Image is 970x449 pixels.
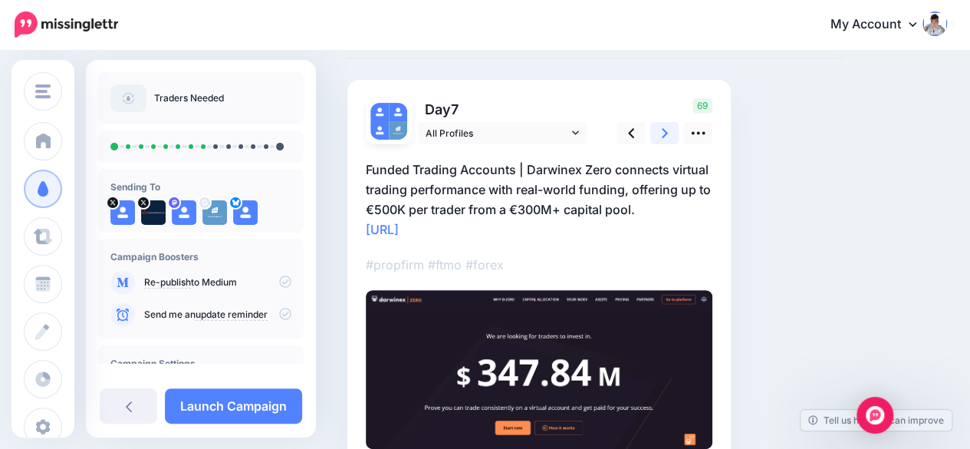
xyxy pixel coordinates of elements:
img: user_default_image.png [370,103,389,121]
a: Tell us how we can improve [801,410,952,431]
img: user_default_image.png [233,200,258,225]
div: Open Intercom Messenger [857,397,893,434]
p: Funded Trading Accounts | Darwinex Zero connects virtual trading performance with real-world fund... [366,160,712,239]
p: to Medium [144,276,291,289]
img: DWEerF3P-86453.jpg [141,200,166,225]
a: My Account [815,6,947,44]
h4: Sending To [110,181,291,193]
img: MC0487GKBQQ5A3W3TBBR4QRGD67RA5ZY.png [366,290,712,449]
span: 7 [451,101,459,117]
img: user_default_image.png [110,200,135,225]
a: update reminder [196,309,268,321]
img: ACg8ocLKJZsMcMrDiVh7LZywgYhX3BQJpHE6GmaJTRmXDEuDBUPidlJSs96-c-89042.png [389,121,407,140]
p: Day [418,98,589,121]
img: menu.png [35,84,51,98]
span: All Profiles [426,125,568,141]
h4: Campaign Boosters [110,251,291,262]
img: user_default_image.png [389,103,407,121]
img: user_default_image.png [172,200,196,225]
img: ACg8ocLKJZsMcMrDiVh7LZywgYhX3BQJpHE6GmaJTRmXDEuDBUPidlJSs96-c-89042.png [202,200,227,225]
img: Missinglettr [15,12,118,38]
a: [URL] [366,222,399,237]
a: All Profiles [418,122,587,144]
p: Traders Needed [154,91,224,106]
h4: Campaign Settings [110,358,291,369]
img: article-default-image-icon.png [110,84,146,112]
img: user_default_image.png [370,121,389,140]
a: Re-publish [144,276,191,289]
p: #propfirm #ftmo #forex [366,255,712,275]
p: Send me an [144,308,291,322]
span: 69 [692,98,712,114]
